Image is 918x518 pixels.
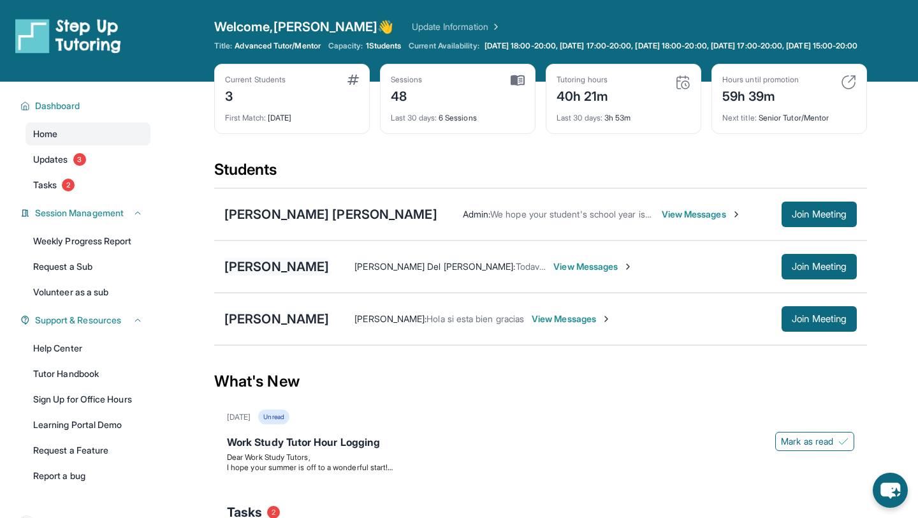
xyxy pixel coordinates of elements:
[227,452,310,462] span: Dear Work Study Tutors,
[25,464,150,487] a: Report a bug
[782,202,857,227] button: Join Meeting
[225,85,286,105] div: 3
[601,314,611,324] img: Chevron-Right
[557,113,602,122] span: Last 30 days :
[224,258,329,276] div: [PERSON_NAME]
[328,41,363,51] span: Capacity:
[25,122,150,145] a: Home
[731,209,741,219] img: Chevron-Right
[33,128,57,140] span: Home
[391,113,437,122] span: Last 30 days :
[225,105,359,123] div: [DATE]
[412,20,501,33] a: Update Information
[214,18,394,36] span: Welcome, [PERSON_NAME] 👋
[214,41,232,51] span: Title:
[366,41,402,51] span: 1 Students
[722,105,856,123] div: Senior Tutor/Mentor
[25,230,150,253] a: Weekly Progress Report
[391,75,423,85] div: Sessions
[623,262,633,272] img: Chevron-Right
[214,353,867,410] div: What's New
[235,41,320,51] span: Advanced Tutor/Mentor
[409,41,479,51] span: Current Availability:
[354,313,426,324] span: [PERSON_NAME] :
[426,313,524,324] span: Hola si esta bien gracias
[227,434,854,452] div: Work Study Tutor Hour Logging
[25,281,150,304] a: Volunteer as a sub
[25,255,150,278] a: Request a Sub
[25,439,150,462] a: Request a Feature
[30,314,143,327] button: Support & Resources
[482,41,861,51] a: [DATE] 18:00-20:00, [DATE] 17:00-20:00, [DATE] 18:00-20:00, [DATE] 17:00-20:00, [DATE] 15:00-20:00
[35,314,121,327] span: Support & Resources
[781,435,833,448] span: Mark as read
[227,412,251,422] div: [DATE]
[73,153,86,166] span: 3
[35,207,124,219] span: Session Management
[227,463,393,472] span: I hope your summer is off to a wonderful start!
[391,85,423,105] div: 48
[792,263,847,270] span: Join Meeting
[30,100,143,112] button: Dashboard
[30,207,143,219] button: Session Management
[25,413,150,436] a: Learning Portal Demo
[841,75,856,90] img: card
[722,113,757,122] span: Next title :
[662,208,741,221] span: View Messages
[722,85,799,105] div: 59h 39m
[838,436,849,447] img: Mark as read
[557,85,609,105] div: 40h 21m
[782,306,857,332] button: Join Meeting
[25,148,150,171] a: Updates3
[25,388,150,411] a: Sign Up for Office Hours
[224,310,329,328] div: [PERSON_NAME]
[488,20,501,33] img: Chevron Right
[557,105,690,123] div: 3h 53m
[516,261,657,272] span: Todavía puede hacer ahora a las 6?
[782,254,857,279] button: Join Meeting
[214,159,867,188] div: Students
[25,362,150,385] a: Tutor Handbook
[25,337,150,360] a: Help Center
[792,315,847,323] span: Join Meeting
[33,179,57,191] span: Tasks
[873,473,908,508] button: chat-button
[675,75,690,90] img: card
[225,75,286,85] div: Current Students
[722,75,799,85] div: Hours until promotion
[792,211,847,218] span: Join Meeting
[463,209,490,219] span: Admin :
[62,179,75,191] span: 2
[484,41,858,51] span: [DATE] 18:00-20:00, [DATE] 17:00-20:00, [DATE] 18:00-20:00, [DATE] 17:00-20:00, [DATE] 15:00-20:00
[224,205,437,223] div: [PERSON_NAME] [PERSON_NAME]
[391,105,525,123] div: 6 Sessions
[553,260,633,273] span: View Messages
[25,174,150,196] a: Tasks2
[35,100,80,112] span: Dashboard
[354,261,515,272] span: [PERSON_NAME] Del [PERSON_NAME] :
[532,313,611,325] span: View Messages
[15,18,121,54] img: logo
[258,410,289,424] div: Unread
[557,75,609,85] div: Tutoring hours
[775,432,854,451] button: Mark as read
[33,153,68,166] span: Updates
[225,113,266,122] span: First Match :
[347,75,359,85] img: card
[511,75,525,86] img: card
